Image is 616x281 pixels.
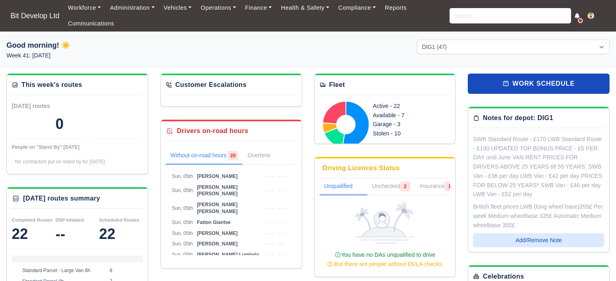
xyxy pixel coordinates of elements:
a: Communications [64,16,119,32]
a: Unqualified [320,178,367,195]
div: Standard Parcel - Large Van 8h [12,256,60,262]
span: 1 [445,182,454,191]
button: Add/Remove Note [473,233,604,247]
span: --:-- [266,241,273,247]
span: --:-- [277,173,285,179]
td: 8 [108,265,143,276]
div: 0 [55,116,64,132]
div: -- [55,226,99,242]
span: --:-- [277,220,285,225]
span: --:-- [277,188,285,193]
span: --:-- [277,230,285,236]
div: Nursery Route Level 3 8h [137,256,143,262]
div: Stolen - 10 [373,129,439,138]
span: --:-- [266,205,273,211]
div: But there are people without DVLA checks. [323,260,448,269]
span: Sun, 05th [172,220,193,225]
span: --:-- [266,230,273,236]
div: Fleet [329,80,345,90]
a: Overtime [243,148,287,165]
div: SWB Standard Route - £170 LWB Standard Route - £190 UPDATED TOP BONUS PRICE - £5 PER DAY until Ju... [473,135,604,199]
span: --:-- [277,205,285,211]
small: Scheduled Routes [99,218,139,222]
div: Garage - 3 [373,120,439,129]
div: [DATE] routes [12,101,77,111]
span: Sun, 05th [172,230,193,236]
a: Unchecked [367,178,415,195]
div: Available - 7 [373,111,439,120]
a: Bit Develop Ltd [6,8,64,24]
span: Sun, 05th [172,188,193,193]
span: [PERSON_NAME] [197,173,238,179]
span: [PERSON_NAME] [PERSON_NAME] [197,184,238,197]
span: [PERSON_NAME] Lumbala [197,252,259,258]
div: People on "Stand By" [DATE] [12,144,143,150]
span: [PERSON_NAME] [197,241,238,247]
span: --:-- [277,252,285,258]
div: British fleet prices LWB (long wheel base)355£ Per week Medium wheelbase 335£ Automatic Medium wh... [473,202,604,230]
span: --:-- [277,241,285,247]
span: Sun, 05th [172,205,193,211]
div: 22 [99,226,143,242]
a: Without on-road hours [166,148,243,165]
span: --:-- [266,188,273,193]
span: --:-- [266,220,273,225]
div: Driving Licences Status [323,163,400,173]
h1: Good morning! ☀️ [6,40,199,51]
a: work schedule [468,74,610,94]
div: Nursery Route Level 1 8h [131,256,137,262]
span: Sun, 05th [172,252,193,258]
div: You have no DAs unqualified to drive [323,250,448,269]
div: Active - 22 [373,101,439,111]
span: 20 [228,151,238,161]
span: Sun, 05th [172,173,193,179]
span: Sun, 05th [172,241,193,247]
p: Week 41: [DATE] [6,51,199,60]
div: Standard Parcel 8h [60,256,101,262]
span: No contractors put on stand by for [DATE] [15,159,105,165]
div: Nursery Route Level 4 8h [119,256,131,262]
div: [DATE] routes summary [23,194,100,203]
span: --:-- [266,173,273,179]
input: Search... [450,8,571,23]
small: DSP Initiated [55,218,84,222]
iframe: Chat Widget [576,242,616,281]
span: --:-- [266,252,273,258]
div: This week's routes [21,80,82,90]
span: [PERSON_NAME] [PERSON_NAME] [197,202,238,214]
a: Insurance [415,178,459,195]
div: Drivers on-road hours [177,126,248,136]
small: Completed Routes [12,218,53,222]
div: Remote Debrief 8h [101,256,119,262]
div: Notes for depot: DIG1 [483,113,553,123]
span: [PERSON_NAME] [197,230,238,236]
div: Customer Escalations [175,80,247,90]
div: 22 [12,226,55,242]
span: 2 [401,182,410,191]
span: Standard Parcel - Large Van 8h [22,268,90,273]
span: Fation Giantse [197,220,230,225]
